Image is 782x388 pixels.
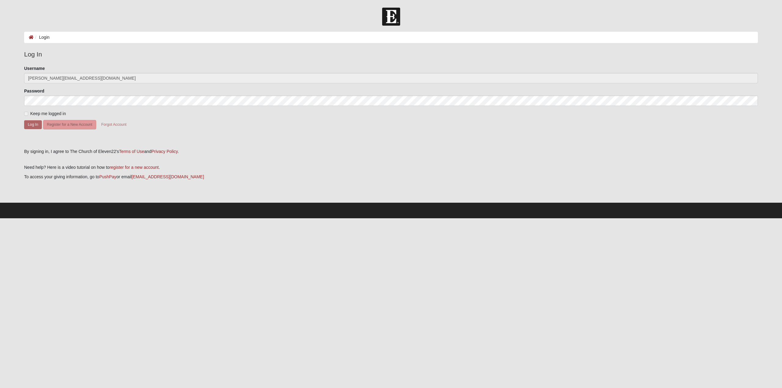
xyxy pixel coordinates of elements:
p: To access your giving information, go to or email [24,174,758,180]
input: Keep me logged in [24,112,28,116]
button: Register for a New Account [43,120,96,129]
a: [EMAIL_ADDRESS][DOMAIN_NAME] [132,174,204,179]
button: Forgot Account [97,120,130,129]
a: PushPay [99,174,116,179]
a: register for a new account [109,165,159,170]
a: Privacy Policy [151,149,177,154]
button: Log In [24,120,42,129]
label: Password [24,88,44,94]
li: Login [34,34,49,41]
label: Username [24,65,45,71]
img: Church of Eleven22 Logo [382,8,400,26]
p: Need help? Here is a video tutorial on how to . [24,164,758,171]
div: By signing in, I agree to The Church of Eleven22's and . [24,148,758,155]
legend: Log In [24,49,758,59]
span: Keep me logged in [30,111,66,116]
a: Terms of Use [119,149,144,154]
